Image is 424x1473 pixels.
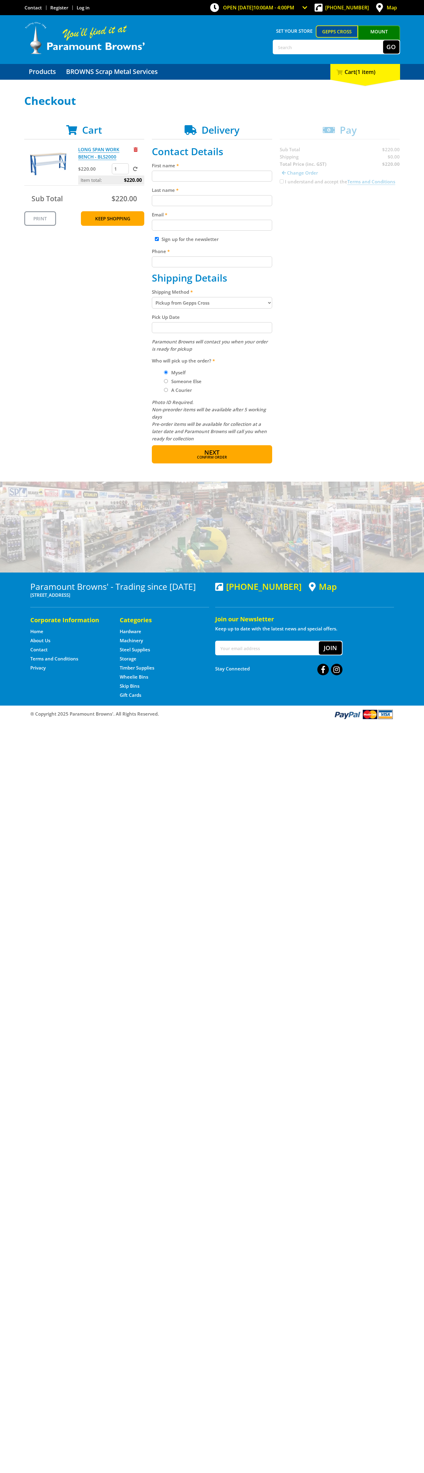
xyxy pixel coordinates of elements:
div: Stay Connected [215,661,342,676]
div: [PHONE_NUMBER] [215,582,302,591]
input: Please select who will pick up the order. [164,379,168,383]
div: Cart [330,64,400,80]
h2: Shipping Details [152,272,272,284]
input: Please select who will pick up the order. [164,388,168,392]
button: Join [319,641,342,655]
span: $220.00 [124,175,142,185]
em: Paramount Browns will contact you when your order is ready for pickup [152,339,268,352]
button: Next Confirm order [152,445,272,463]
label: Sign up for the newsletter [162,236,219,242]
input: Please enter your first name. [152,171,272,182]
label: Pick Up Date [152,313,272,321]
a: Go to the Products page [24,64,60,80]
h5: Categories [120,616,197,624]
label: Myself [169,367,188,378]
label: Phone [152,248,272,255]
a: Mount [PERSON_NAME] [358,25,400,48]
span: OPEN [DATE] [223,4,294,11]
h5: Corporate Information [30,616,108,624]
label: Who will pick up the order? [152,357,272,364]
span: Cart [82,123,102,136]
a: Go to the Contact page [25,5,42,11]
span: Sub Total [32,194,63,203]
input: Your email address [216,641,319,655]
input: Please select who will pick up the order. [164,370,168,374]
input: Search [273,40,383,54]
span: Next [204,448,219,456]
a: Go to the Home page [30,628,43,635]
a: Go to the Steel Supplies page [120,646,150,653]
img: PayPal, Mastercard, Visa accepted [333,709,394,720]
p: $220.00 [78,165,111,172]
a: Go to the Contact page [30,646,48,653]
em: Photo ID Required. Non-preorder items will be available after 5 working days Pre-order items will... [152,399,267,442]
a: Log in [77,5,90,11]
a: Gepps Cross [316,25,358,38]
p: Item total: [78,175,144,185]
a: LONG SPAN WORK BENCH - BLS2000 [78,146,119,160]
label: Last name [152,186,272,194]
span: Set your store [273,25,316,36]
span: (1 item) [356,68,376,75]
a: Keep Shopping [81,211,144,226]
a: Go to the Gift Cards page [120,692,141,698]
label: First name [152,162,272,169]
p: [STREET_ADDRESS] [30,591,209,599]
img: LONG SPAN WORK BENCH - BLS2000 [30,146,66,182]
label: Shipping Method [152,288,272,296]
a: Go to the Wheelie Bins page [120,674,148,680]
a: Go to the Timber Supplies page [120,665,154,671]
label: Email [152,211,272,218]
a: View a map of Gepps Cross location [309,582,337,592]
select: Please select a shipping method. [152,297,272,309]
h1: Checkout [24,95,400,107]
h5: Join our Newsletter [215,615,394,623]
span: Confirm order [165,456,259,459]
label: A Courier [169,385,194,395]
a: Go to the About Us page [30,637,50,644]
span: Delivery [202,123,239,136]
a: Go to the BROWNS Scrap Metal Services page [62,64,162,80]
a: Go to the Privacy page [30,665,46,671]
label: Someone Else [169,376,204,386]
input: Please enter your last name. [152,195,272,206]
a: Go to the registration page [50,5,68,11]
a: Go to the Terms and Conditions page [30,656,78,662]
input: Please enter your email address. [152,220,272,231]
a: Go to the Hardware page [120,628,141,635]
a: Go to the Skip Bins page [120,683,139,689]
a: Remove from cart [134,146,138,152]
a: Go to the Machinery page [120,637,143,644]
div: ® Copyright 2025 Paramount Browns'. All Rights Reserved. [24,709,400,720]
a: Print [24,211,56,226]
p: Keep up to date with the latest news and special offers. [215,625,394,632]
button: Go [383,40,399,54]
input: Please select a pick up date. [152,322,272,333]
input: Please enter your telephone number. [152,256,272,267]
span: 10:00am - 4:00pm [253,4,294,11]
a: Go to the Storage page [120,656,136,662]
span: $220.00 [112,194,137,203]
img: Paramount Browns' [24,21,145,55]
h2: Contact Details [152,146,272,157]
h3: Paramount Browns' - Trading since [DATE] [30,582,209,591]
